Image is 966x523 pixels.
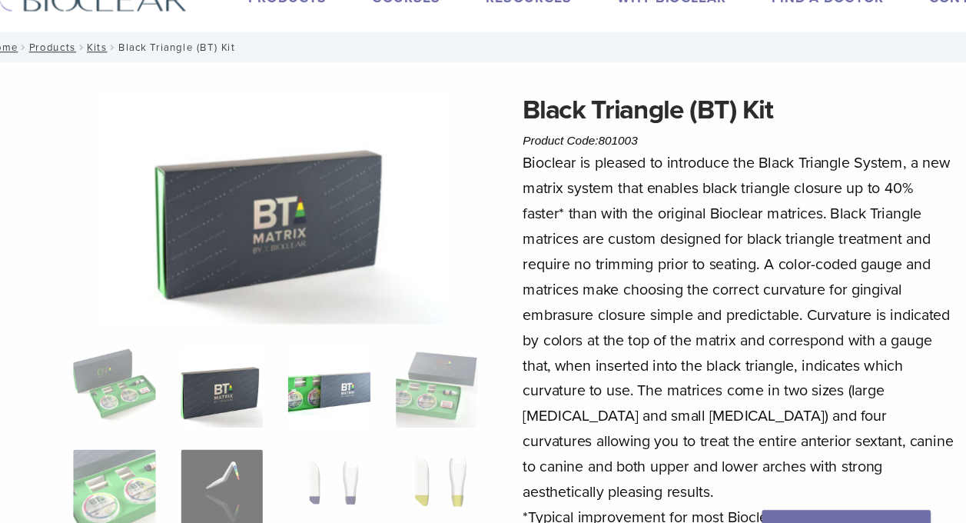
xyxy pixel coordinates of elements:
span: Product Code: [490,122,594,134]
img: Black Triangle (BT) Kit - Image 2 [178,315,253,391]
img: Black Triangle (BT) Kit - Image 2 [104,82,423,295]
span: / [28,39,38,47]
h1: Black Triangle (BT) Kit [490,82,882,118]
span: / [110,39,120,47]
img: Black Triangle (BT) Kit - Image 4 [373,315,449,391]
p: Bioclear is pleased to introduce the Black Triangle System, a new matrix system that enables blac... [490,137,882,483]
img: Black Triangle (BT) Kit - Image 7 [275,410,350,485]
span: 801003 [558,122,594,134]
a: Products [38,38,81,48]
img: Black Triangle (BT) Kit - Image 5 [79,410,154,485]
span: / [81,39,91,47]
a: Back To Top [708,465,861,505]
a: Kits [91,38,110,48]
img: Black Triangle (BT) Kit - Image 6 [178,410,253,485]
img: Black Triangle (BT) Kit - Image 3 [275,315,350,391]
img: Intro-Black-Triangle-Kit-6-Copy-e1548792917662-324x324.jpg [79,315,154,391]
img: Black Triangle (BT) Kit - Image 8 [373,410,449,485]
